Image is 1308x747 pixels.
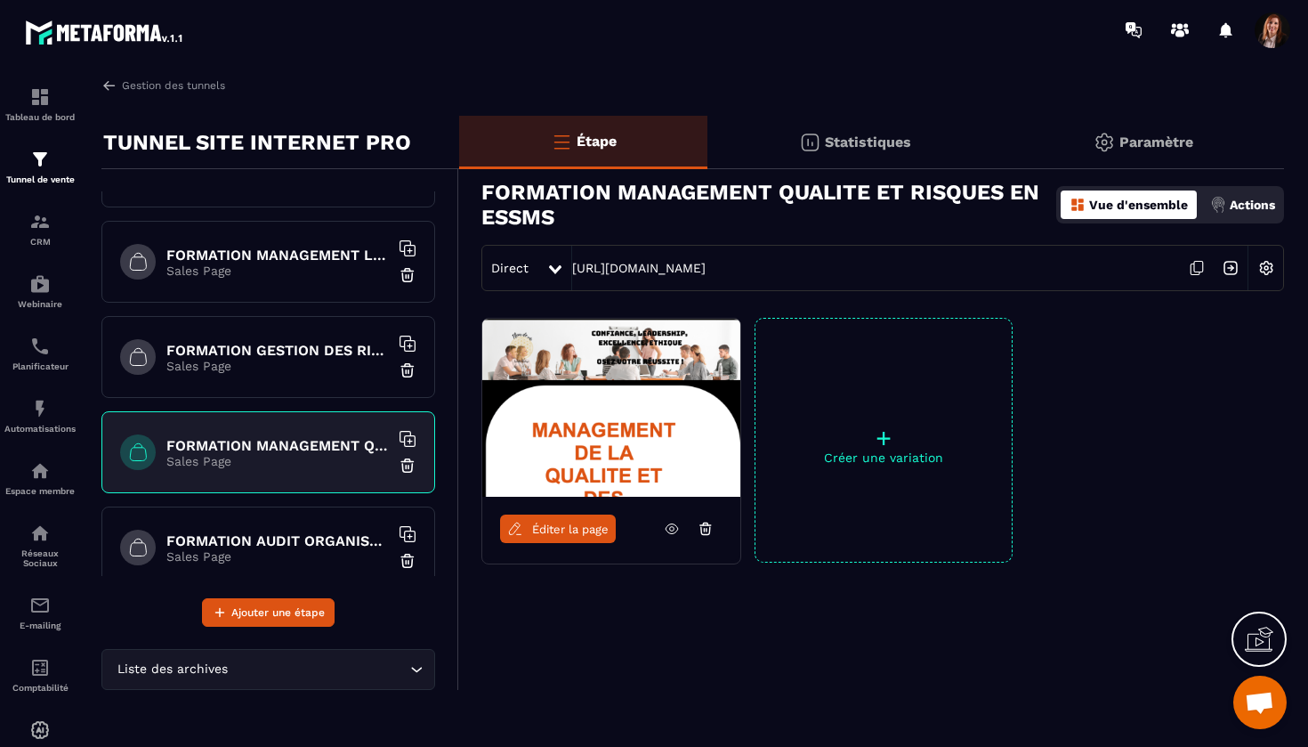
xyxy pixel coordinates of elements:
[231,604,325,621] span: Ajouter une étape
[399,552,416,570] img: trash
[1210,197,1226,213] img: actions.d6e523a2.png
[755,426,1012,451] p: +
[4,260,76,322] a: automationsautomationsWebinaire
[1119,134,1193,150] p: Paramètre
[29,149,51,170] img: formation
[29,523,51,544] img: social-network
[29,211,51,232] img: formation
[399,266,416,284] img: trash
[4,644,76,706] a: accountantaccountantComptabilité
[500,515,616,543] a: Éditer la page
[29,657,51,678] img: accountant
[491,261,529,275] span: Direct
[25,16,185,48] img: logo
[166,247,389,264] h6: FORMATION MANAGEMENT LEADERSHIP
[103,125,411,160] p: TUNNEL SITE INTERNET PRO
[4,424,76,434] p: Automatisations
[4,175,76,184] p: Tunnel de vente
[1233,676,1287,729] a: Ouvrir le chat
[4,548,76,568] p: Réseaux Sociaux
[166,359,389,373] p: Sales Page
[1089,198,1188,212] p: Vue d'ensemble
[755,451,1012,465] p: Créer une variation
[29,460,51,482] img: automations
[202,598,335,627] button: Ajouter une étape
[551,131,572,152] img: bars-o.4a397970.svg
[166,532,389,549] h6: FORMATION AUDIT ORGANISATIONNEL EN ESSMS
[29,336,51,357] img: scheduler
[113,660,231,679] span: Liste des archives
[231,660,406,679] input: Search for option
[799,132,820,153] img: stats.20deebd0.svg
[1249,251,1283,285] img: setting-w.858f3a88.svg
[29,273,51,295] img: automations
[1070,197,1086,213] img: dashboard-orange.40269519.svg
[101,77,117,93] img: arrow
[482,319,740,497] img: image
[4,198,76,260] a: formationformationCRM
[101,77,225,93] a: Gestion des tunnels
[29,595,51,616] img: email
[101,649,435,690] div: Search for option
[166,549,389,564] p: Sales Page
[1230,198,1275,212] p: Actions
[4,237,76,247] p: CRM
[4,447,76,509] a: automationsautomationsEspace membre
[481,180,1056,230] h3: FORMATION MANAGEMENT QUALITE ET RISQUES EN ESSMS
[166,437,389,454] h6: FORMATION MANAGEMENT QUALITE ET RISQUES EN ESSMS
[166,264,389,278] p: Sales Page
[4,322,76,385] a: schedulerschedulerPlanificateur
[4,385,76,447] a: automationsautomationsAutomatisations
[4,581,76,644] a: emailemailE-mailing
[1214,251,1247,285] img: arrow-next.bcc2205e.svg
[572,261,706,275] a: [URL][DOMAIN_NAME]
[4,73,76,135] a: formationformationTableau de bord
[1094,132,1115,153] img: setting-gr.5f69749f.svg
[29,719,51,741] img: automations
[825,134,911,150] p: Statistiques
[166,454,389,468] p: Sales Page
[577,133,617,150] p: Étape
[29,398,51,419] img: automations
[4,135,76,198] a: formationformationTunnel de vente
[4,299,76,309] p: Webinaire
[4,361,76,371] p: Planificateur
[4,486,76,496] p: Espace membre
[4,509,76,581] a: social-networksocial-networkRéseaux Sociaux
[166,342,389,359] h6: FORMATION GESTION DES RISQUES EN SANTE
[4,112,76,122] p: Tableau de bord
[4,683,76,693] p: Comptabilité
[399,361,416,379] img: trash
[399,457,416,475] img: trash
[4,621,76,630] p: E-mailing
[532,523,609,536] span: Éditer la page
[29,86,51,108] img: formation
